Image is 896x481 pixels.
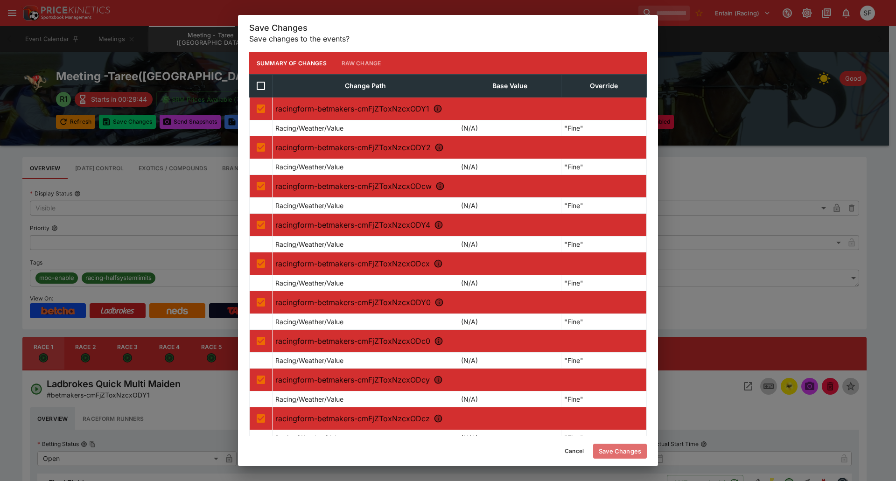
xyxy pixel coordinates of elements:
p: Racing/Weather/Value [275,123,343,133]
td: "Fine" [561,275,646,291]
p: Racing/Weather/Value [275,278,343,288]
h5: Save Changes [249,22,647,33]
svg: R2 - Ladbrokes Srm In Multis Maiden [434,143,444,152]
svg: R7 - Ranvet K Max [434,336,443,346]
p: racingform-betmakers-cmFjZToxNzcxODc0 [275,335,644,347]
svg: R6 - Active 24/7 Locksmiths And Security [434,298,444,307]
td: "Fine" [561,430,646,446]
p: racingform-betmakers-cmFjZToxNzcxODcy [275,374,644,385]
td: "Fine" [561,391,646,407]
th: Change Path [273,75,458,98]
p: racingform-betmakers-cmFjZToxNzcxODY1 [275,103,644,114]
p: Racing/Weather/Value [275,394,343,404]
p: Racing/Weather/Value [275,162,343,172]
p: racingform-betmakers-cmFjZToxNzcxODcz [275,413,644,424]
p: racingform-betmakers-cmFjZToxNzcxODY4 [275,219,644,230]
p: Save changes to the events? [249,33,647,44]
th: Base Value [458,75,561,98]
button: Summary of Changes [249,52,334,74]
td: (N/A) [458,275,561,291]
td: "Fine" [561,120,646,136]
svg: R9 - Fab Con Manning Valley Max 150 Points [434,414,443,423]
p: Racing/Weather/Value [275,356,343,365]
td: (N/A) [458,198,561,214]
td: (N/A) [458,314,561,330]
td: "Fine" [561,314,646,330]
p: racingform-betmakers-cmFjZToxNzcxODY0 [275,297,644,308]
p: Racing/Weather/Value [275,317,343,327]
p: racingform-betmakers-cmFjZToxNzcxODY2 [275,142,644,153]
td: "Fine" [561,237,646,252]
button: Cancel [559,444,589,459]
td: "Fine" [561,159,646,175]
td: "Fine" [561,353,646,369]
td: (N/A) [458,159,561,175]
p: racingform-betmakers-cmFjZToxNzcxODcw [275,181,644,192]
td: (N/A) [458,237,561,252]
svg: R1 - Ladbrokes Quick Multi Maiden [433,104,442,113]
button: Save Changes [593,444,647,459]
button: Raw Change [334,52,389,74]
svg: R8 - Harrington Bakehouse And Cafe [434,375,443,384]
td: (N/A) [458,391,561,407]
th: Override [561,75,646,98]
svg: R5 - Npc Electrical Max 150 Points [434,259,443,268]
p: Racing/Weather/Value [275,433,343,443]
td: "Fine" [561,198,646,214]
svg: R4 - The Lids Fly On Ladbrokes Live Channels [434,220,443,230]
td: (N/A) [458,120,561,136]
td: (N/A) [458,430,561,446]
svg: R3 - Ladbrokes Mates Mode Pots Max 150 Points [435,181,445,191]
p: Racing/Weather/Value [275,239,343,249]
p: racingform-betmakers-cmFjZToxNzcxODcx [275,258,644,269]
td: (N/A) [458,353,561,369]
p: Racing/Weather/Value [275,201,343,210]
